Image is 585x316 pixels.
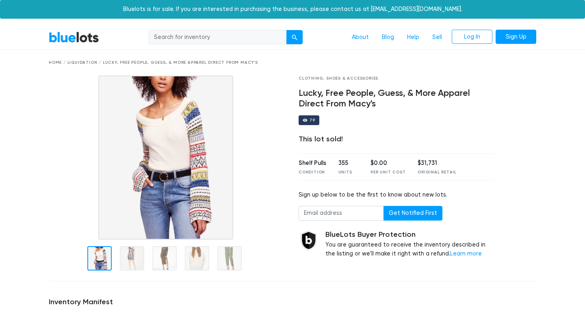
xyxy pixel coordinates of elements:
div: Clothing, Shoes & Accessories [299,76,495,82]
a: Learn more [450,250,482,257]
div: This lot sold! [299,135,495,144]
div: You are guaranteed to receive the inventory described in the listing or we'll make it right with ... [325,230,495,258]
a: BlueLots [49,31,99,43]
div: Original Retail [418,169,457,175]
img: buyer_protection_shield-3b65640a83011c7d3ede35a8e5a80bfdfaa6a97447f0071c1475b91a4b0b3d01.png [299,230,319,251]
h5: BlueLots Buyer Protection [325,230,495,239]
div: 79 [310,118,315,122]
div: $31,731 [418,159,457,168]
input: Search for inventory [149,30,287,45]
div: 355 [338,159,359,168]
a: Sell [426,30,448,45]
div: $0.00 [370,159,405,168]
button: Get Notified First [383,206,442,221]
a: Blog [375,30,401,45]
input: Email address [299,206,384,221]
a: Sign Up [496,30,536,44]
div: Condition [299,169,326,175]
div: Shelf Pulls [299,159,326,168]
h5: Inventory Manifest [49,298,536,307]
h4: Lucky, Free People, Guess, & More Apparel Direct From Macy's [299,88,495,109]
a: Help [401,30,426,45]
div: Home / Liquidation / Lucky, Free People, Guess, & More Apparel Direct From Macy's [49,60,536,66]
div: Units [338,169,359,175]
div: Sign up below to be the first to know about new lots. [299,190,495,199]
img: b2fa9162-ace8-4667-9dc4-efcfc2bc514e-1557071538 [98,76,233,240]
a: Log In [452,30,492,44]
a: About [345,30,375,45]
div: Per Unit Cost [370,169,405,175]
